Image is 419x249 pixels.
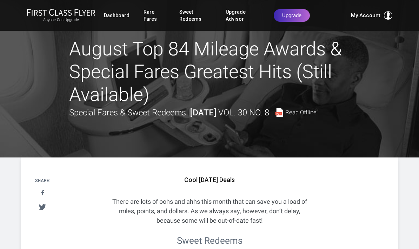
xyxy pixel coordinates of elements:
a: Rare Fares [144,6,166,25]
a: Dashboard [104,9,129,22]
a: Share [35,187,50,200]
b: Cool [DATE] Deals [184,176,235,183]
iframe: Opens a widget where you can find more information [395,228,412,245]
button: My Account [351,11,392,20]
a: Upgrade [274,9,310,22]
img: First Class Flyer [27,8,95,16]
img: pdf-file.svg [275,108,284,117]
a: Read Offline [275,108,317,117]
h2: Sweet Redeems [111,236,308,246]
span: Read Offline [285,109,317,115]
h1: August Top 84 Mileage Awards & Special Fares Greatest Hits (Still Available) [69,38,350,106]
a: Upgrade Advisor [226,6,260,25]
span: Vol. 30 No. 8 [218,108,269,117]
span: My Account [351,11,380,20]
a: Sweet Redeems [179,6,211,25]
div: Special Fares & Sweet Redeems | [69,106,317,119]
a: First Class FlyerAnyone Can Upgrade [27,8,95,22]
small: Anyone Can Upgrade [27,18,95,22]
a: Tweet [35,201,50,214]
p: There are lots of oohs and ahhs this month that can save you a load of miles, points, and dollars... [111,197,308,225]
strong: [DATE] [190,108,216,117]
h4: Share: [35,179,50,183]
